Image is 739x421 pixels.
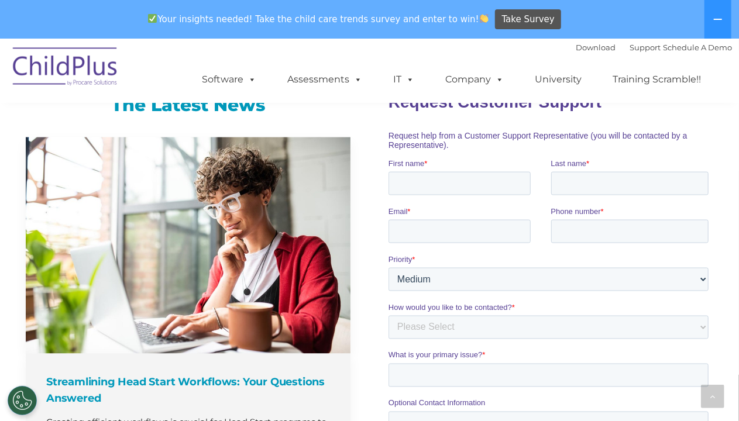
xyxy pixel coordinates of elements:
[601,68,713,91] a: Training Scramble!!
[7,39,124,98] img: ChildPlus by Procare Solutions
[664,43,733,52] a: Schedule A Demo
[576,43,616,52] a: Download
[191,68,269,91] a: Software
[630,43,661,52] a: Support
[46,374,333,407] h4: Streamlining Head Start Workflows: Your Questions Answered
[26,94,350,117] h3: The Latest News
[524,68,594,91] a: University
[434,68,516,91] a: Company
[382,68,427,91] a: IT
[495,9,561,30] a: Take Survey
[148,14,157,23] img: ✅
[576,43,733,52] font: |
[276,68,374,91] a: Assessments
[143,8,494,30] span: Your insights needed! Take the child care trends survey and enter to win!
[502,9,555,30] span: Take Survey
[8,386,37,415] button: Cookies Settings
[480,14,489,23] img: 👏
